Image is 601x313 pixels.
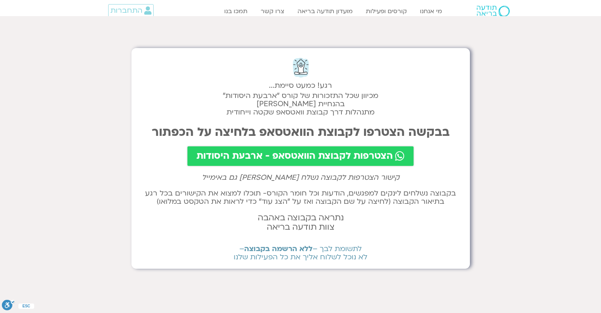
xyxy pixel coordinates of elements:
[139,173,462,182] h2: קישור הצטרפות לקבוצה נשלח [PERSON_NAME] גם באימייל
[477,6,510,17] img: תודעה בריאה
[139,189,462,206] h2: בקבוצה נשלחים לינקים למפגשים, הודעות וכל חומר הקורס- תוכלו למצוא את הקישורים בכל רגע בתיאור הקבוצ...
[362,4,411,18] a: קורסים ופעילות
[110,6,142,15] span: התחברות
[139,125,462,139] h2: בבקשה הצטרפו לקבוצת הוואטסאפ בלחיצה על הכפתור
[187,146,414,166] a: הצטרפות לקבוצת הוואטסאפ - ארבעת היסודות
[139,92,462,116] h2: מכיוון שכל התזכורות של קורס "ארבעת היסודות" בהנחיית [PERSON_NAME] מתנהלות דרך קבוצת וואטסאפ שקטה ...
[139,245,462,261] h2: לתשומת לבך – – לא נוכל לשלוח אליך את כל הפעילות שלנו
[196,151,393,161] span: הצטרפות לקבוצת הוואטסאפ - ארבעת היסודות
[416,4,446,18] a: מי אנחנו
[294,4,356,18] a: מועדון תודעה בריאה
[220,4,251,18] a: תמכו בנו
[139,213,462,232] h2: נתראה בקבוצה באהבה צוות תודעה בריאה
[139,85,462,86] h2: רגע! כמעט סיימת...
[257,4,288,18] a: צרו קשר
[244,244,313,254] b: ללא הרשמה בקבוצה
[108,4,154,17] a: התחברות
